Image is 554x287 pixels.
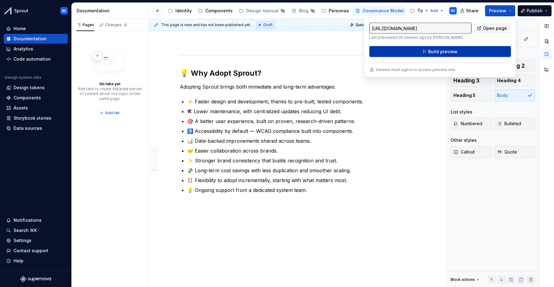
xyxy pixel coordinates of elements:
[451,275,480,284] div: Block actions
[4,236,68,245] a: Settings
[494,146,536,158] button: Quote
[105,110,120,115] span: Add tab
[428,49,457,55] span: Build preview
[485,5,515,16] button: Preview
[187,186,412,194] p: 💡 Ongoing support from a dedicated system team.
[451,89,492,102] button: Heading 5
[187,167,412,174] p: 💸 Long-term cost savings with less duplication and smoother scaling.
[289,6,318,16] a: Blog
[4,34,68,44] a: Documentation
[14,105,28,111] div: Assets
[474,23,511,34] a: Open page
[453,78,480,84] span: Heading 3
[423,6,446,15] button: Add
[353,6,406,16] a: Governance Model
[451,277,475,282] div: Block actions
[105,22,128,27] div: Changes
[451,74,492,87] button: Heading 3
[161,22,251,27] span: This page is new and has not been published yet.
[14,125,42,131] div: Data sources
[187,118,412,125] p: 🎯 A better user experience, built on proven, research-driven patterns.
[76,22,94,27] div: Pages
[453,121,482,127] span: Numbered
[319,6,351,16] a: Personas
[4,93,68,103] a: Components
[14,258,23,264] div: Help
[451,146,492,158] button: Callout
[187,177,412,184] p: 🪜 Flexibility to adopt incrementally, starting with what matters most.
[4,225,68,235] button: Search ⌘K
[123,22,128,27] span: 5
[453,149,475,155] span: Callout
[5,75,41,80] div: Design system data
[166,6,194,16] a: Identity
[369,35,472,40] p: Last previewed 25 minutes ago by [PERSON_NAME].
[497,149,517,155] span: Quote
[78,86,142,101] div: Add tabs to create separate pieces of content about one topic on the same page.
[4,123,68,133] a: Data sources
[4,113,68,123] a: Storybook stories
[4,7,12,14] img: b6c2a6ff-03c2-4811-897b-2ef07e5e0e51.png
[466,8,479,14] span: Share
[263,22,273,27] span: Draft
[180,69,261,78] strong: 💡 Why Adopt Sprout?
[483,25,507,31] span: Open page
[407,6,436,16] a: Tokens
[98,109,122,117] button: Add tab
[4,215,68,225] button: Notifications
[14,237,31,244] div: Settings
[451,137,477,143] div: Other styles
[14,85,45,91] div: Design tokens
[4,54,68,64] a: Code automation
[195,6,235,16] a: Components
[246,8,279,14] div: Design manual
[329,8,349,14] div: Personas
[299,8,308,14] div: Blog
[4,24,68,34] a: Home
[4,246,68,256] button: Contact support
[494,118,536,130] button: Bulleted
[14,115,51,121] div: Storybook stories
[527,8,543,14] span: Publish
[451,109,472,115] div: List styles
[375,67,456,72] p: Viewers must sign in to access preview site.
[457,5,483,16] button: Share
[99,82,120,86] div: No tabs yet
[14,217,42,223] div: Notifications
[77,8,146,14] div: Documentation
[4,44,68,54] a: Analytics
[4,83,68,93] a: Design tokens
[187,147,412,154] p: 🤝 Easier collaboration across brands.
[187,108,412,115] p: 🛠 Lower maintenance, with centralized updates reducing UI debt.
[451,8,455,13] div: BK
[23,5,292,17] div: Page tree
[363,8,404,14] div: Governance Model
[430,8,438,13] span: Add
[453,92,476,98] span: Heading 5
[187,137,412,145] p: 📊 Data-backed improvements shared across teams.
[518,5,552,16] button: Publish
[451,118,492,130] button: Numbered
[20,276,51,282] svg: Supernova Logo
[62,8,66,13] div: BK
[175,8,192,14] div: Identity
[187,98,412,105] p: ⚡ Faster design and development, thanks to pre-built, tested components.
[4,256,68,266] button: Help
[497,78,521,84] span: Heading 4
[14,56,51,62] div: Code automation
[14,46,33,52] div: Analytics
[417,8,433,14] div: Tokens
[369,46,511,57] button: Build preview
[14,36,46,42] div: Documentation
[489,8,506,14] span: Preview
[187,157,412,164] p: ✨ Stronger brand consistency that builds recognition and trust.
[494,74,536,87] button: Heading 4
[180,83,412,90] p: Adopting Sprout brings both immediate and long-term advantages:
[205,8,233,14] div: Components
[14,248,48,254] div: Contact support
[14,8,28,14] div: Sprout
[236,6,288,16] a: Design manual
[4,103,68,113] a: Assets
[497,121,521,127] span: Bulleted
